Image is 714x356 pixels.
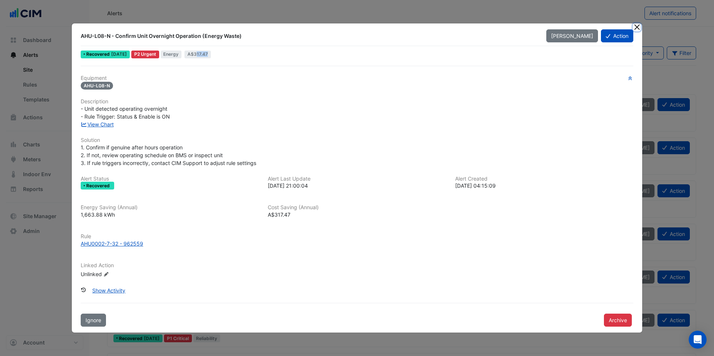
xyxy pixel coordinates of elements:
span: Recovered [86,184,111,188]
h6: Alert Last Update [268,176,446,182]
button: Archive [604,314,632,327]
span: Ignore [86,317,101,323]
h6: Cost Saving (Annual) [268,204,446,211]
h6: Equipment [81,75,633,81]
span: 1. Confirm if genuine after hours operation 2. If not, review operating schedule on BMS or inspec... [81,144,256,166]
h6: Rule [81,233,633,240]
fa-icon: Edit Linked Action [103,272,109,277]
span: [PERSON_NAME] [551,33,593,39]
div: [DATE] 21:00:04 [268,182,446,190]
div: Unlinked [81,270,170,278]
div: [DATE] 04:15:09 [455,182,633,190]
a: AHU0002-7-32 - 962559 [81,240,633,247]
button: [PERSON_NAME] [546,29,598,42]
h6: Energy Saving (Annual) [81,204,259,211]
h6: Description [81,98,633,105]
div: AHU-L08-N - Confirm Unit Overnight Operation (Energy Waste) [81,32,537,40]
div: Open Intercom Messenger [689,331,707,349]
div: 1,663.88 kWh [81,211,259,219]
a: View Chart [81,121,114,127]
button: Show Activity [87,284,130,297]
span: Mon 22-Sep-2025 21:00 AEST [111,51,127,57]
h6: Alert Created [455,176,633,182]
button: Ignore [81,314,106,327]
div: AHU0002-7-32 - 962559 [81,240,143,247]
span: AHU-L08-N [81,82,113,90]
h6: Linked Action [81,262,633,269]
span: A$317.47 [268,211,290,218]
div: P2 Urgent [131,51,159,58]
button: Action [601,29,633,42]
span: A$317.47 [187,51,208,57]
span: Recovered [86,52,111,56]
span: - Unit detected operating overnight - Rule Trigger: Status & Enable is ON [81,106,170,120]
h6: Solution [81,137,633,143]
h6: Alert Status [81,176,259,182]
button: Close [633,23,641,31]
span: Energy [161,51,182,58]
